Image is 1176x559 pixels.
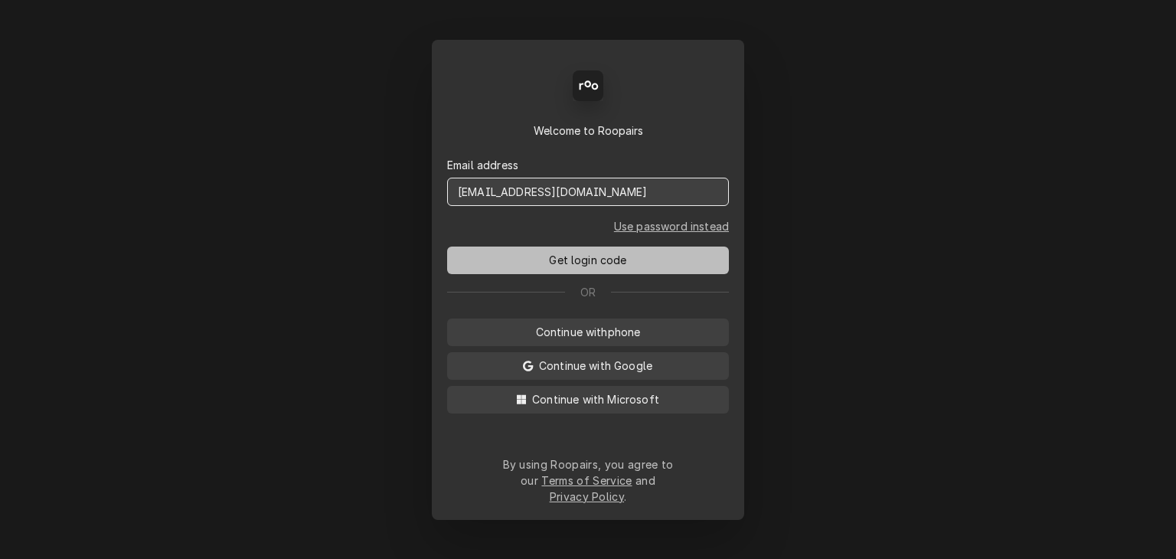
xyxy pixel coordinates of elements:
[447,386,729,414] button: Continue with Microsoft
[550,490,624,503] a: Privacy Policy
[447,123,729,139] div: Welcome to Roopairs
[447,352,729,380] button: Continue with Google
[447,319,729,346] button: Continue withphone
[533,324,644,340] span: Continue with phone
[447,157,518,173] label: Email address
[529,391,662,407] span: Continue with Microsoft
[546,252,629,268] span: Get login code
[614,218,729,234] a: Go to Email and password form
[447,284,729,300] div: Or
[541,474,632,487] a: Terms of Service
[502,456,674,505] div: By using Roopairs, you agree to our and .
[536,358,655,374] span: Continue with Google
[447,178,729,206] input: email@mail.com
[447,247,729,274] button: Get login code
